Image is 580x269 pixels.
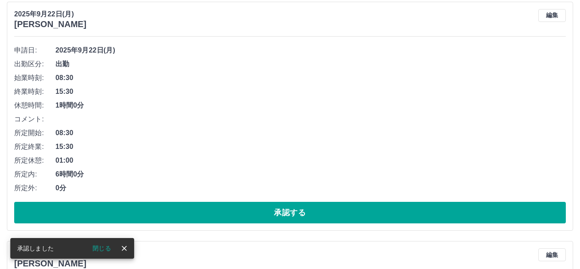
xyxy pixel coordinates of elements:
[14,73,55,83] span: 始業時刻:
[14,259,86,269] h3: [PERSON_NAME]
[86,242,118,255] button: 閉じる
[17,241,54,256] div: 承認しました
[538,9,566,22] button: 編集
[14,202,566,223] button: 承認する
[55,155,566,166] span: 01:00
[14,155,55,166] span: 所定休憩:
[55,100,566,111] span: 1時間0分
[14,87,55,97] span: 終業時刻:
[538,248,566,261] button: 編集
[14,45,55,56] span: 申請日:
[55,183,566,193] span: 0分
[55,45,566,56] span: 2025年9月22日(月)
[14,9,86,19] p: 2025年9月22日(月)
[14,169,55,179] span: 所定内:
[55,87,566,97] span: 15:30
[55,169,566,179] span: 6時間0分
[118,242,131,255] button: close
[55,142,566,152] span: 15:30
[14,142,55,152] span: 所定終業:
[14,183,55,193] span: 所定外:
[55,59,566,69] span: 出勤
[14,59,55,69] span: 出勤区分:
[55,128,566,138] span: 08:30
[14,100,55,111] span: 休憩時間:
[14,114,55,124] span: コメント:
[55,73,566,83] span: 08:30
[14,19,86,29] h3: [PERSON_NAME]
[14,128,55,138] span: 所定開始:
